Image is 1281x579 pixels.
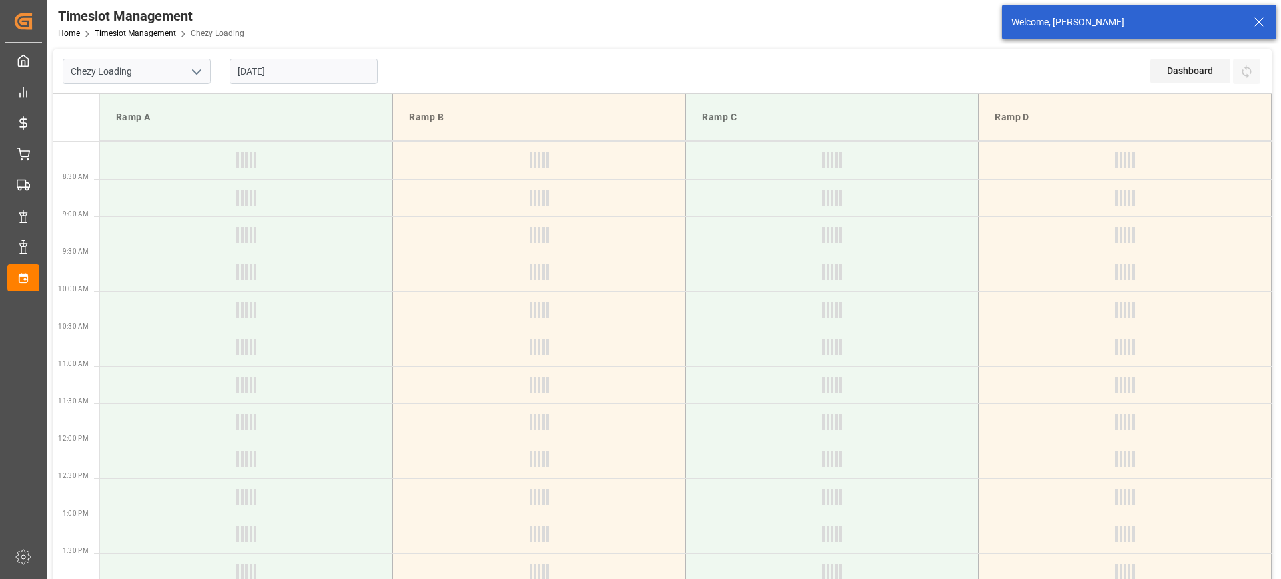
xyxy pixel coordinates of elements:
[58,6,244,26] div: Timeslot Management
[1011,15,1241,29] div: Welcome, [PERSON_NAME]
[63,510,89,517] span: 1:00 PM
[58,397,89,405] span: 11:30 AM
[230,59,378,84] input: DD-MM-YYYY
[63,248,89,255] span: 9:30 AM
[58,29,80,38] a: Home
[58,323,89,330] span: 10:30 AM
[111,105,382,130] div: Ramp A
[1150,59,1230,83] div: Dashboard
[63,547,89,554] span: 1:30 PM
[404,105,675,130] div: Ramp B
[697,105,967,130] div: Ramp C
[63,173,89,180] span: 8:30 AM
[58,435,89,442] span: 12:00 PM
[186,61,206,82] button: open menu
[63,59,211,84] input: Type to search/select
[58,360,89,367] span: 11:00 AM
[95,29,176,38] a: Timeslot Management
[63,210,89,218] span: 9:00 AM
[989,105,1260,130] div: Ramp D
[58,472,89,479] span: 12:30 PM
[58,285,89,293] span: 10:00 AM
